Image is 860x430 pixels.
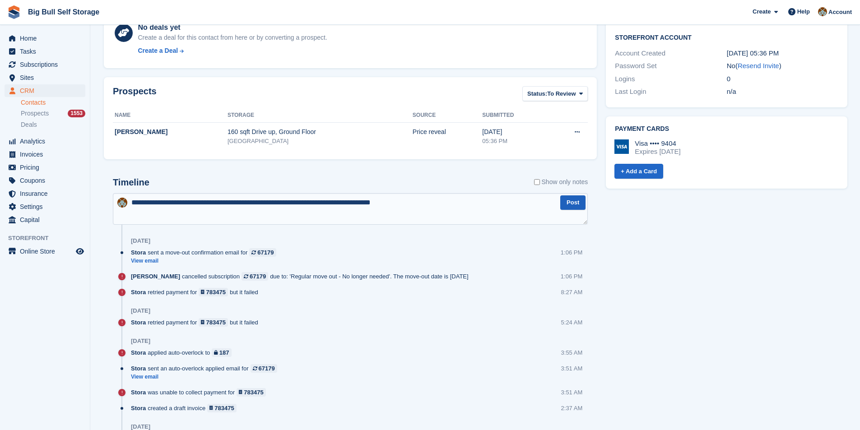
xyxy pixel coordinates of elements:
[242,272,268,281] a: 67179
[5,32,85,45] a: menu
[131,364,282,373] div: sent an auto-overlock applied email for
[113,108,228,123] th: Name
[561,272,582,281] div: 1:06 PM
[727,74,838,84] div: 0
[259,364,275,373] div: 67179
[735,62,781,69] span: ( )
[5,148,85,161] a: menu
[131,248,281,257] div: sent a move-out confirmation email for
[614,139,629,154] img: Visa Logo
[20,32,74,45] span: Home
[7,5,21,19] img: stora-icon-8386f47178a22dfd0bd8f6a31ec36ba5ce8667c1dd55bd0f319d3a0aa187defe.svg
[5,45,85,58] a: menu
[131,348,236,357] div: applied auto-overlock to
[131,272,180,281] span: [PERSON_NAME]
[20,174,74,187] span: Coupons
[482,127,548,137] div: [DATE]
[131,257,281,265] a: View email
[727,48,838,59] div: [DATE] 05:36 PM
[131,307,150,314] div: [DATE]
[21,109,85,118] a: Prospects 1553
[5,187,85,200] a: menu
[131,404,241,412] div: created a draft invoice
[615,61,726,71] div: Password Set
[214,404,234,412] div: 783475
[131,388,146,397] span: Stora
[20,245,74,258] span: Online Store
[534,177,588,187] label: Show only notes
[527,89,547,98] span: Status:
[228,137,413,146] div: [GEOGRAPHIC_DATA]
[257,248,274,257] div: 67179
[117,198,127,208] img: Mike Llewellen Palmer
[482,137,548,146] div: 05:36 PM
[5,161,85,174] a: menu
[818,7,827,16] img: Mike Llewellen Palmer
[547,89,576,98] span: To Review
[5,135,85,148] a: menu
[250,272,266,281] div: 67179
[228,108,413,123] th: Storage
[635,148,680,156] div: Expires [DATE]
[251,364,277,373] a: 67179
[560,195,586,210] button: Post
[131,364,146,373] span: Stora
[5,84,85,97] a: menu
[5,213,85,226] a: menu
[615,125,838,133] h2: Payment cards
[21,120,85,129] a: Deals
[131,288,146,296] span: Stora
[561,288,583,296] div: 8:27 AM
[5,71,85,84] a: menu
[413,127,483,137] div: Price reveal
[207,404,237,412] a: 783475
[5,245,85,258] a: menu
[561,388,583,397] div: 3:51 AM
[244,388,263,397] div: 783475
[131,237,150,245] div: [DATE]
[113,177,149,188] h2: Timeline
[74,246,85,257] a: Preview store
[212,348,231,357] a: 187
[753,7,771,16] span: Create
[561,318,583,327] div: 5:24 AM
[131,404,146,412] span: Stora
[199,318,228,327] a: 783475
[614,164,663,179] a: + Add a Card
[24,5,103,19] a: Big Bull Self Storage
[615,32,838,42] h2: Storefront Account
[20,58,74,71] span: Subscriptions
[68,110,85,117] div: 1553
[727,61,838,71] div: No
[615,87,726,97] div: Last Login
[131,348,146,357] span: Stora
[228,127,413,137] div: 160 sqft Drive up, Ground Floor
[522,86,588,101] button: Status: To Review
[828,8,852,17] span: Account
[138,22,327,33] div: No deals yet
[561,248,582,257] div: 1:06 PM
[237,388,266,397] a: 783475
[20,200,74,213] span: Settings
[206,288,226,296] div: 783475
[482,108,548,123] th: Submitted
[5,174,85,187] a: menu
[249,248,276,257] a: 67179
[21,120,37,129] span: Deals
[113,86,157,103] h2: Prospects
[131,318,263,327] div: retried payment for but it failed
[131,288,263,296] div: retried payment for but it failed
[20,135,74,148] span: Analytics
[727,87,838,97] div: n/a
[635,139,680,148] div: Visa •••• 9404
[5,58,85,71] a: menu
[738,62,779,69] a: Resend Invite
[131,388,270,397] div: was unable to collect payment for
[615,74,726,84] div: Logins
[797,7,810,16] span: Help
[534,177,540,187] input: Show only notes
[219,348,229,357] div: 187
[20,45,74,58] span: Tasks
[5,200,85,213] a: menu
[413,108,483,123] th: Source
